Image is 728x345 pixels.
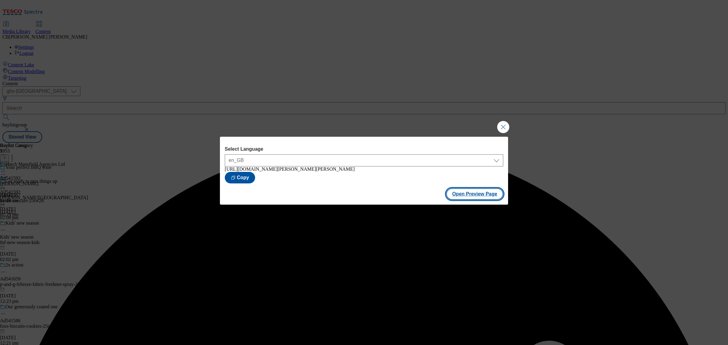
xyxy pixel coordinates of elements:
[225,166,503,172] div: [URL][DOMAIN_NAME][PERSON_NAME][PERSON_NAME]
[225,172,255,183] button: Copy
[225,146,503,152] label: Select Language
[220,137,508,205] div: Modal
[497,121,509,133] button: Close Modal
[446,188,504,200] button: Open Preview Page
